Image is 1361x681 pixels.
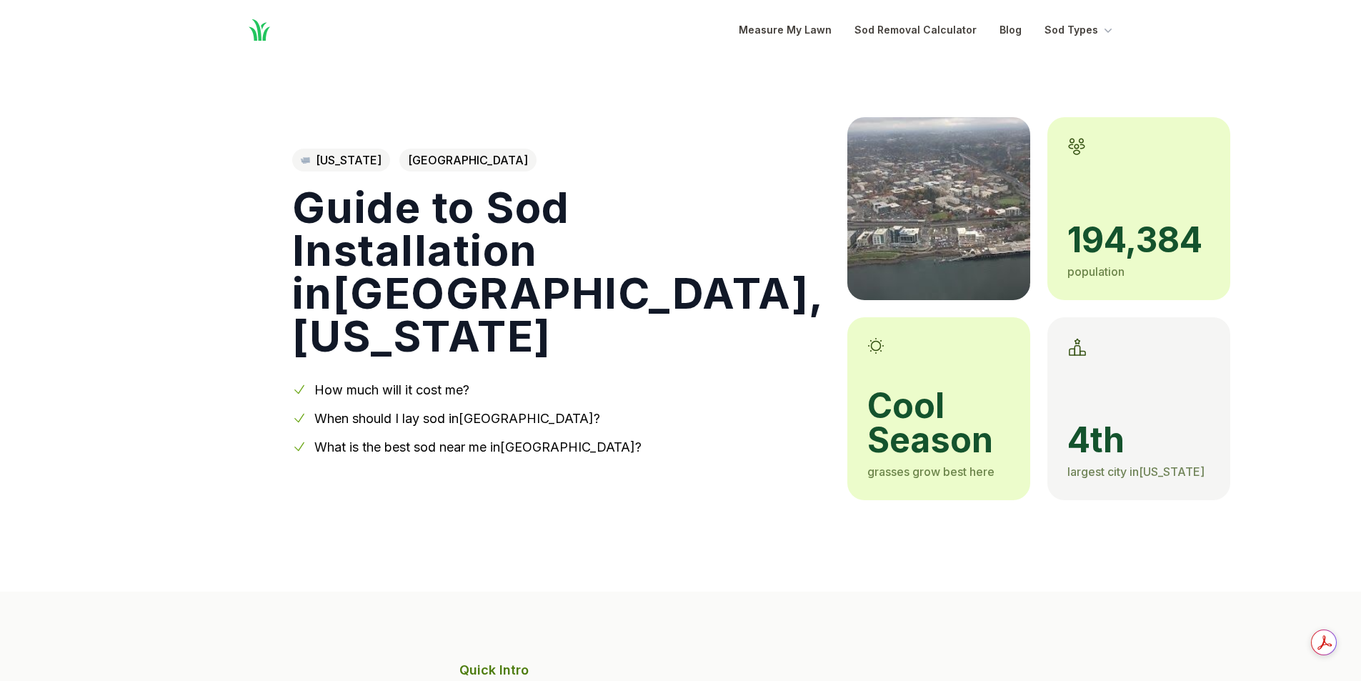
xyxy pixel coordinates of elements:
a: Sod Removal Calculator [854,21,977,39]
span: 194,384 [1067,223,1210,257]
a: [US_STATE] [292,149,390,172]
a: What is the best sod near me in[GEOGRAPHIC_DATA]? [314,439,642,454]
h1: Guide to Sod Installation in [GEOGRAPHIC_DATA] , [US_STATE] [292,186,824,357]
button: Sod Types [1045,21,1115,39]
p: Quick Intro [459,660,902,680]
span: cool season [867,389,1010,457]
span: grasses grow best here [867,464,994,479]
a: Measure My Lawn [739,21,832,39]
img: A picture of Vancouver [847,117,1030,300]
a: Blog [999,21,1022,39]
span: population [1067,264,1125,279]
a: How much will it cost me? [314,382,469,397]
a: When should I lay sod in[GEOGRAPHIC_DATA]? [314,411,600,426]
span: 4th [1067,423,1210,457]
img: Washington state outline [301,157,310,163]
span: [GEOGRAPHIC_DATA] [399,149,537,172]
span: largest city in [US_STATE] [1067,464,1205,479]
